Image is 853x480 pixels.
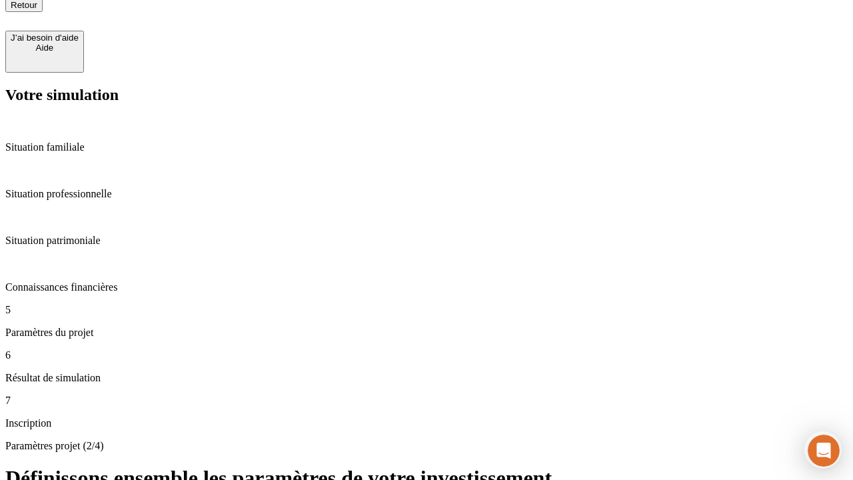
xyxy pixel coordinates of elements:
[5,188,848,200] p: Situation professionnelle
[5,86,848,104] h2: Votre simulation
[5,417,848,429] p: Inscription
[804,431,842,469] iframe: Intercom live chat discovery launcher
[5,141,848,153] p: Situation familiale
[5,349,848,361] p: 6
[5,304,848,316] p: 5
[808,435,840,467] iframe: Intercom live chat
[5,31,84,73] button: J’ai besoin d'aideAide
[5,395,848,407] p: 7
[5,372,848,384] p: Résultat de simulation
[5,440,848,452] p: Paramètres projet (2/4)
[11,33,79,43] div: J’ai besoin d'aide
[11,43,79,53] div: Aide
[5,281,848,293] p: Connaissances financières
[5,327,848,339] p: Paramètres du projet
[5,235,848,247] p: Situation patrimoniale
